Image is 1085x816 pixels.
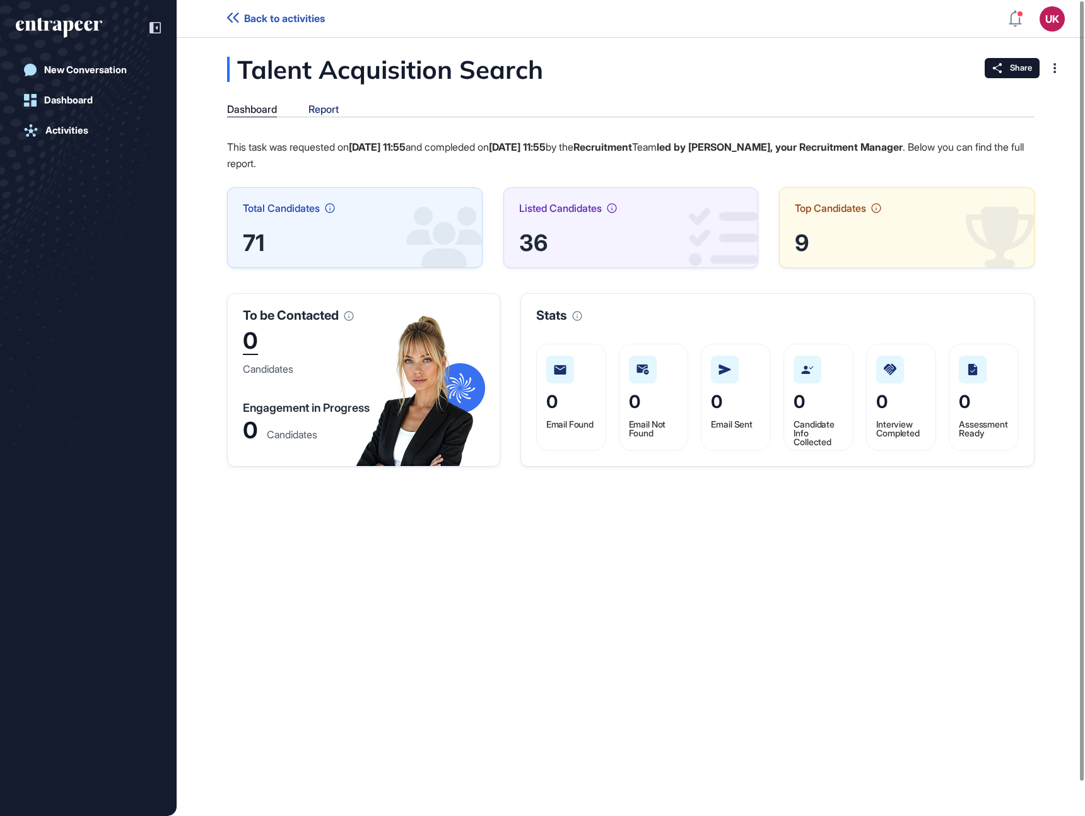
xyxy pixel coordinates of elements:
[227,139,1035,172] p: This task was requested on and compleded on by the Team . Below you can find the full report.
[244,13,325,25] span: Back to activities
[968,364,978,375] img: assessment-ready.310c9921.svg
[711,419,753,429] span: Email Sent
[629,419,666,438] span: Email Not Found
[16,18,102,38] div: entrapeer-logo
[519,203,602,213] span: Listed Candidates
[794,419,835,447] span: Candidate Info Collected
[876,419,920,438] span: Interview Completed
[795,203,866,213] span: Top Candidates
[573,141,632,153] strong: Recruitment
[718,364,731,375] img: mail-sent.2f0bcde8.svg
[876,391,888,412] span: 0
[243,402,370,414] div: Engagement in Progress
[227,57,669,82] div: Talent Acquisition Search
[16,57,161,83] a: New Conversation
[227,13,325,25] a: Back to activities
[636,364,649,375] img: mail-not-found.6d6f3542.svg
[519,233,743,252] div: 36
[267,429,317,440] div: Candidates
[243,329,258,355] div: 0
[554,365,566,375] img: mail-found.beeca5f9.svg
[227,103,277,115] div: Dashboard
[44,64,127,76] div: New Conversation
[629,391,640,412] span: 0
[711,391,722,412] span: 0
[959,419,1008,438] span: Assessment Ready
[794,391,805,412] span: 0
[16,88,161,113] a: Dashboard
[489,141,546,153] strong: [DATE] 11:55
[1010,63,1032,73] span: Share
[657,141,903,153] strong: led by [PERSON_NAME], your Recruitment Manager
[536,309,567,322] span: Stats
[243,233,467,252] div: 71
[243,364,293,374] div: Candidates
[801,366,814,374] img: candidate-info-collected.0d179624.svg
[884,364,896,375] img: interview-completed.2e5fb22e.svg
[308,103,339,115] div: Report
[44,95,93,106] div: Dashboard
[795,233,1019,252] div: 9
[243,421,258,440] div: 0
[546,391,558,412] span: 0
[45,125,88,136] div: Activities
[243,203,320,213] span: Total Candidates
[1040,6,1065,32] button: UK
[243,309,339,322] span: To be Contacted
[959,391,970,412] span: 0
[349,141,406,153] strong: [DATE] 11:55
[16,118,161,143] a: Activities
[546,419,594,429] span: Email Found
